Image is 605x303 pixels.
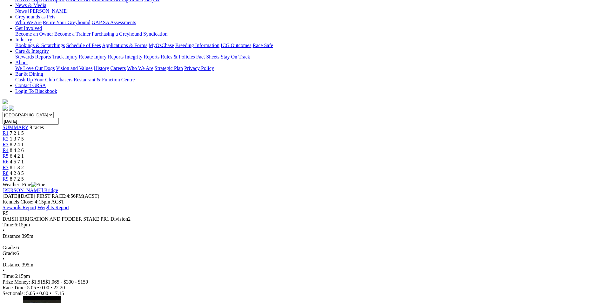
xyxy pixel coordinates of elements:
span: • [50,285,52,290]
span: • [3,256,4,262]
span: R8 [3,170,9,176]
div: 395m [3,233,602,239]
a: Greyhounds as Pets [15,14,55,19]
a: Chasers Restaurant & Function Centre [56,77,135,82]
div: News & Media [15,8,602,14]
a: Syndication [143,31,167,37]
a: Careers [110,65,126,71]
span: Distance: [3,233,22,239]
span: 6 4 2 1 [10,153,24,159]
div: Bar & Dining [15,77,602,83]
a: Industry [15,37,32,42]
a: Stay On Track [221,54,250,59]
a: GAP SA Assessments [92,20,136,25]
a: MyOzChase [149,43,174,48]
div: About [15,65,602,71]
a: Get Involved [15,25,42,31]
a: R9 [3,176,9,182]
div: Prize Money: $1,515 [3,279,602,285]
span: $1,065 - $300 - $150 [45,279,88,285]
a: Weights Report [37,205,69,210]
img: facebook.svg [3,106,8,111]
a: Schedule of Fees [66,43,101,48]
div: 395m [3,262,602,268]
input: Select date [3,118,59,125]
a: R3 [3,142,9,147]
a: Become a Trainer [54,31,91,37]
a: [PERSON_NAME] Bridge [3,188,58,193]
a: News & Media [15,3,46,8]
div: 6 [3,251,602,256]
span: 8 7 2 5 [10,176,24,182]
a: R6 [3,159,9,164]
span: 4 2 8 5 [10,170,24,176]
span: 4:56PM(ACST) [37,193,99,199]
a: Fact Sheets [196,54,219,59]
span: R5 [3,210,9,216]
div: Kennels Close: 4:15pm ACST [3,199,602,205]
a: Contact GRSA [15,83,46,88]
a: Race Safe [252,43,273,48]
img: twitter.svg [9,106,14,111]
a: Cash Up Your Club [15,77,55,82]
span: 0.00 [39,291,48,296]
a: R7 [3,165,9,170]
span: Sectionals: [3,291,25,296]
a: News [15,8,27,14]
img: Fine [31,182,45,188]
a: Who We Are [127,65,153,71]
a: Stewards Report [3,205,36,210]
a: Login To Blackbook [15,88,57,94]
div: Care & Integrity [15,54,602,60]
a: About [15,60,28,65]
a: Care & Integrity [15,48,49,54]
a: Rules & Policies [161,54,195,59]
span: 8 4 2 6 [10,148,24,153]
span: Time: [3,222,15,227]
a: R5 [3,153,9,159]
a: Become an Owner [15,31,53,37]
span: 17.15 [52,291,64,296]
a: R1 [3,130,9,136]
span: • [50,291,51,296]
span: Race Time: [3,285,26,290]
a: Integrity Reports [125,54,159,59]
span: 7 2 1 5 [10,130,24,136]
span: 9 races [30,125,44,130]
a: Injury Reports [94,54,124,59]
div: 6 [3,245,602,251]
a: Retire Your Greyhound [43,20,91,25]
div: Get Involved [15,31,602,37]
span: • [3,228,4,233]
span: [DATE] [3,193,19,199]
div: DAISH IRRIGATION AND FODDER STAKE PR1 Division2 [3,216,602,222]
span: 0.00 [40,285,49,290]
a: R4 [3,148,9,153]
span: 1 3 7 5 [10,136,24,141]
span: 5.05 [26,291,35,296]
span: Grade: [3,251,17,256]
span: 22.20 [54,285,65,290]
span: • [36,291,38,296]
span: • [37,285,39,290]
a: Bar & Dining [15,71,43,77]
a: History [94,65,109,71]
a: Bookings & Scratchings [15,43,65,48]
a: Who We Are [15,20,42,25]
a: R2 [3,136,9,141]
div: 6:15pm [3,273,602,279]
a: [PERSON_NAME] [28,8,68,14]
a: SUMMARY [3,125,28,130]
a: ICG Outcomes [221,43,251,48]
a: Stewards Reports [15,54,51,59]
span: Distance: [3,262,22,267]
span: FIRST RACE: [37,193,66,199]
span: 8 2 4 1 [10,142,24,147]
